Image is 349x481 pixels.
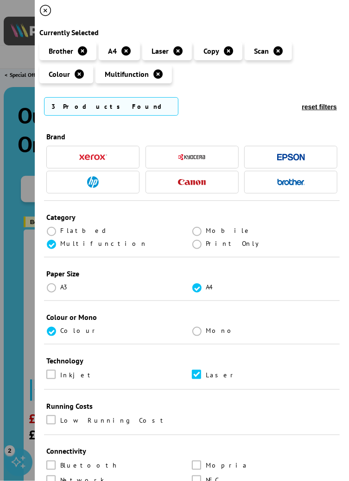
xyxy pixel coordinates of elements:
[87,176,99,188] img: HP
[46,401,337,411] div: Running Costs
[60,226,109,235] span: Flatbed
[206,461,248,471] span: Mopria
[254,46,269,56] span: Scan
[178,179,206,185] img: Canon
[46,212,337,222] div: Category
[108,46,117,56] span: A4
[60,415,167,425] span: Low Running Cost
[105,69,149,79] span: Multifunction
[152,46,169,56] span: Laser
[46,132,337,141] div: Brand
[175,151,209,163] button: Kyocera
[206,283,214,291] span: A4
[76,176,110,188] button: HP
[79,154,107,161] img: Xerox
[299,103,340,111] button: reset filters
[46,312,337,322] div: Colour or Mono
[60,461,119,471] span: Bluetooth
[206,370,237,380] span: Laser
[39,28,344,37] div: Currently Selected
[46,356,337,365] div: Technology
[274,176,308,188] button: Brother
[46,269,337,278] div: Paper Size
[46,447,337,456] div: Connectivity
[277,154,305,161] img: Epson
[44,97,178,116] span: 3 Products Found
[60,370,95,380] span: Inkjet
[60,239,147,248] span: Multifunction
[175,176,209,188] button: Canon
[49,69,70,79] span: Colour
[203,46,219,56] span: Copy
[206,239,266,248] span: Print Only
[49,46,73,56] span: Brother
[37,2,53,19] button: close modal
[178,154,206,161] img: Kyocera
[76,151,110,163] button: Xerox
[60,326,99,335] span: Colour
[277,179,305,185] img: Brother
[206,226,252,235] span: Mobile
[60,283,69,291] span: A3
[274,151,308,163] button: Epson
[206,326,236,335] span: Mono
